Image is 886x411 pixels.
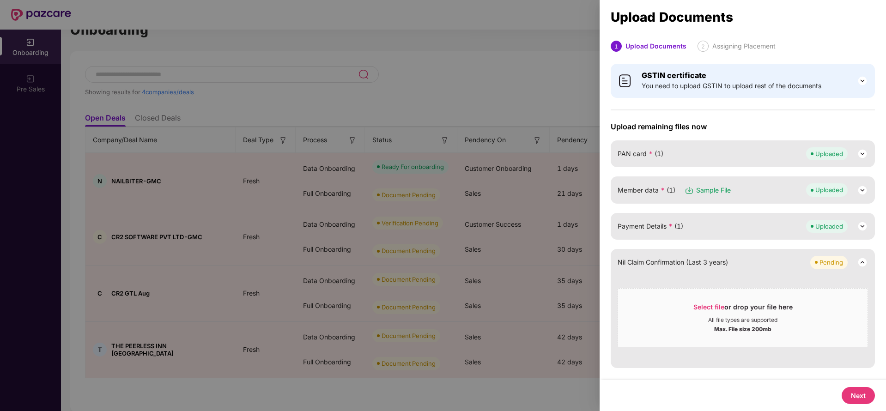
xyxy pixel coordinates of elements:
img: svg+xml;base64,PHN2ZyB3aWR0aD0iMjQiIGhlaWdodD0iMjQiIHZpZXdCb3g9IjAgMCAyNCAyNCIgZmlsbD0ibm9uZSIgeG... [857,75,868,86]
span: 1 [614,43,618,50]
div: Assigning Placement [712,41,776,52]
div: Upload Documents [611,12,875,22]
img: svg+xml;base64,PHN2ZyB3aWR0aD0iMjQiIGhlaWdodD0iMjQiIHZpZXdCb3g9IjAgMCAyNCAyNCIgZmlsbD0ibm9uZSIgeG... [857,185,868,196]
div: All file types are supported [708,316,777,324]
button: Next [842,387,875,404]
span: You need to upload GSTIN to upload rest of the documents [642,81,821,91]
div: Uploaded [815,185,843,194]
span: Payment Details (1) [618,221,683,231]
b: GSTIN certificate [642,71,706,80]
img: svg+xml;base64,PHN2ZyB3aWR0aD0iMjQiIGhlaWdodD0iMjQiIHZpZXdCb3g9IjAgMCAyNCAyNCIgZmlsbD0ibm9uZSIgeG... [857,257,868,268]
span: Select fileor drop your file hereAll file types are supportedMax. File size 200mb [618,296,868,340]
div: Uploaded [815,222,843,231]
span: Nil Claim Confirmation (Last 3 years) [618,257,728,267]
div: Upload Documents [625,41,686,52]
div: Max. File size 200mb [714,324,771,333]
img: svg+xml;base64,PHN2ZyB3aWR0aD0iMjQiIGhlaWdodD0iMjQiIHZpZXdCb3g9IjAgMCAyNCAyNCIgZmlsbD0ibm9uZSIgeG... [857,221,868,232]
span: PAN card (1) [618,149,663,159]
span: Upload remaining files now [611,122,875,131]
span: 2 [701,43,705,50]
div: or drop your file here [693,302,793,316]
span: Member data (1) [618,185,675,195]
div: Pending [819,258,843,267]
img: svg+xml;base64,PHN2ZyB4bWxucz0iaHR0cDovL3d3dy53My5vcmcvMjAwMC9zdmciIHdpZHRoPSI0MCIgaGVpZ2h0PSI0MC... [618,73,632,88]
div: Uploaded [815,149,843,158]
span: Sample File [696,185,731,195]
span: Select file [693,303,724,311]
img: svg+xml;base64,PHN2ZyB3aWR0aD0iMjQiIGhlaWdodD0iMjQiIHZpZXdCb3g9IjAgMCAyNCAyNCIgZmlsbD0ibm9uZSIgeG... [857,148,868,159]
img: svg+xml;base64,PHN2ZyB3aWR0aD0iMTYiIGhlaWdodD0iMTciIHZpZXdCb3g9IjAgMCAxNiAxNyIgZmlsbD0ibm9uZSIgeG... [685,186,694,195]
